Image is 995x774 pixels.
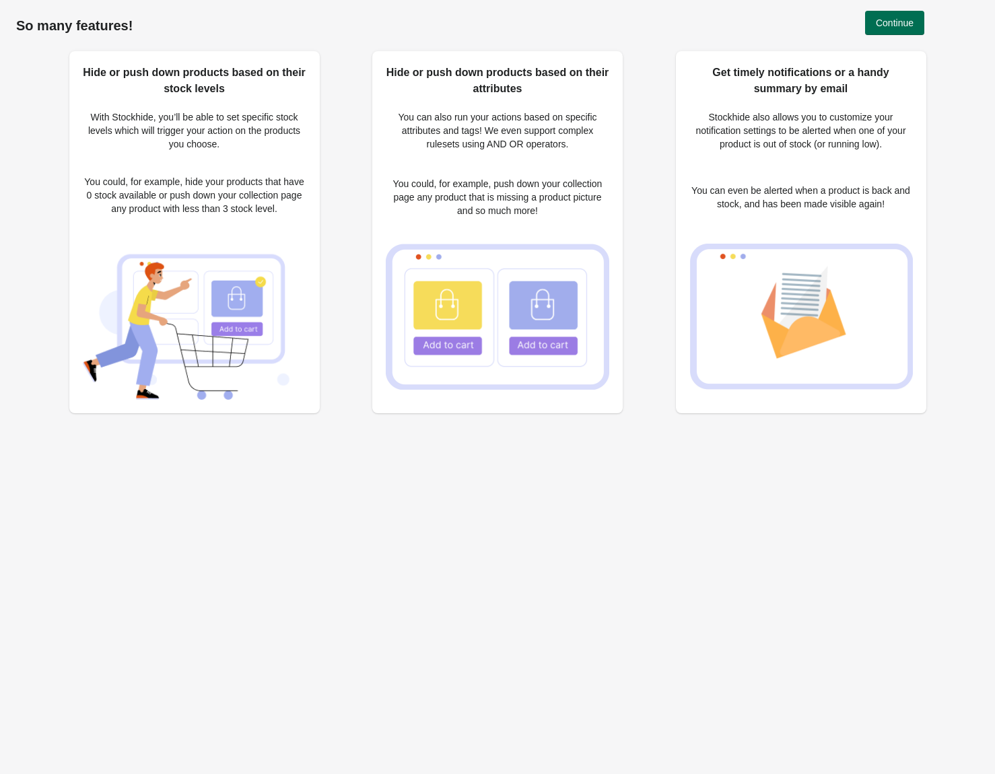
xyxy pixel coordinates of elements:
span: Continue [876,17,914,28]
h2: Get timely notifications or a handy summary by email [689,65,913,97]
p: You can also run your actions based on specific attributes and tags! We even support complex rule... [386,110,609,151]
p: Stockhide also allows you to customize your notification settings to be alerted when one of your ... [689,110,913,151]
img: Hide or push down products based on their attributes [386,244,609,390]
p: You could, for example, hide your products that have 0 stock available or push down your collecti... [83,175,306,215]
p: With Stockhide, you’ll be able to set specific stock levels which will trigger your action on the... [83,110,306,151]
h1: So many features! [16,17,979,34]
img: Get timely notifications or a handy summary by email [689,244,913,390]
img: Hide or push down products based on their stock levels [83,239,306,400]
p: You can even be alerted when a product is back and stock, and has been made visible again! [689,184,913,211]
button: Continue [865,11,924,35]
h2: Hide or push down products based on their stock levels [83,65,306,97]
h2: Hide or push down products based on their attributes [386,65,609,97]
p: You could, for example, push down your collection page any product that is missing a product pict... [386,177,609,217]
